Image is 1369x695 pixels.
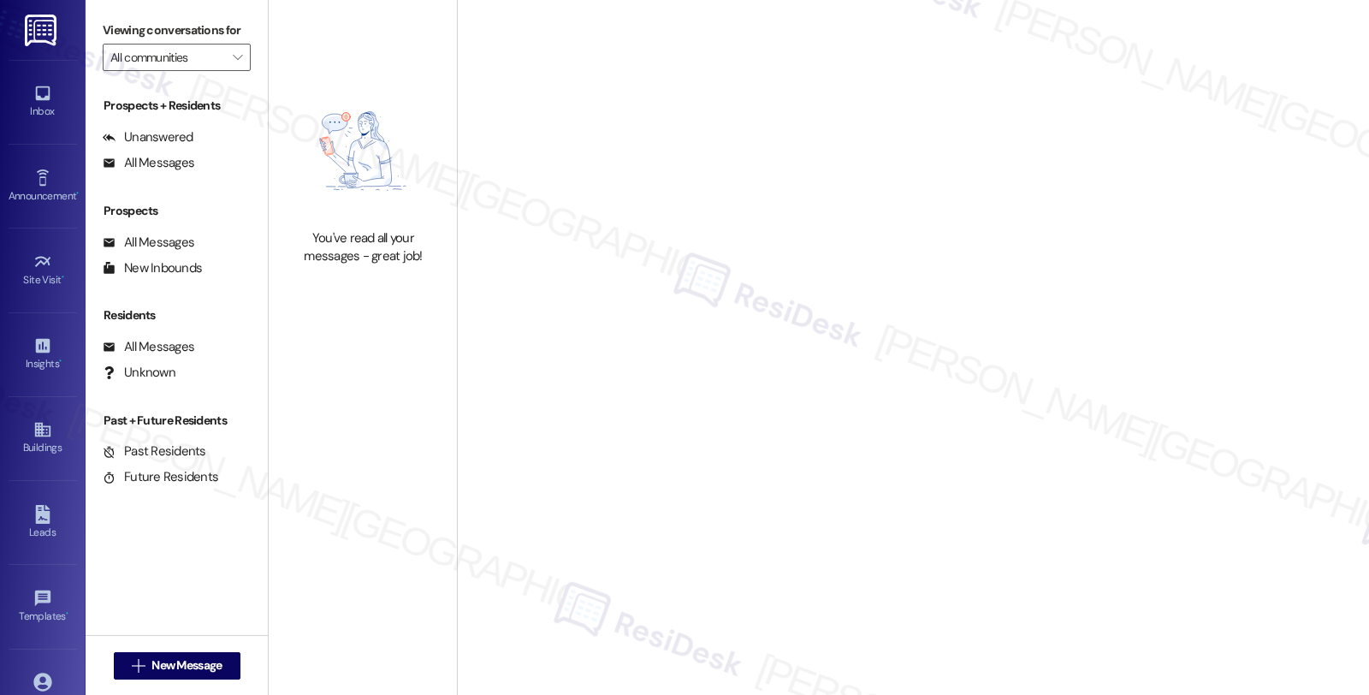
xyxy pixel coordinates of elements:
label: Viewing conversations for [103,17,251,44]
span: • [59,355,62,367]
div: Residents [86,306,268,324]
input: All communities [110,44,223,71]
a: Insights • [9,331,77,377]
img: ResiDesk Logo [25,15,60,46]
button: New Message [114,652,240,680]
span: • [62,271,64,283]
span: New Message [151,656,222,674]
div: New Inbounds [103,259,202,277]
i:  [132,659,145,673]
a: Buildings [9,415,77,461]
a: Templates • [9,584,77,630]
i:  [233,50,242,64]
a: Site Visit • [9,247,77,294]
div: All Messages [103,338,194,356]
div: Prospects + Residents [86,97,268,115]
div: You've read all your messages - great job! [287,229,438,266]
div: All Messages [103,154,194,172]
div: Past Residents [103,443,206,460]
div: All Messages [103,234,194,252]
a: Leads [9,500,77,546]
div: Unanswered [103,128,193,146]
div: Future Residents [103,468,218,486]
a: Inbox [9,79,77,125]
span: • [76,187,79,199]
div: Past + Future Residents [86,412,268,430]
div: Prospects [86,202,268,220]
img: empty-state [287,81,438,220]
span: • [66,608,68,620]
div: Unknown [103,364,175,382]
